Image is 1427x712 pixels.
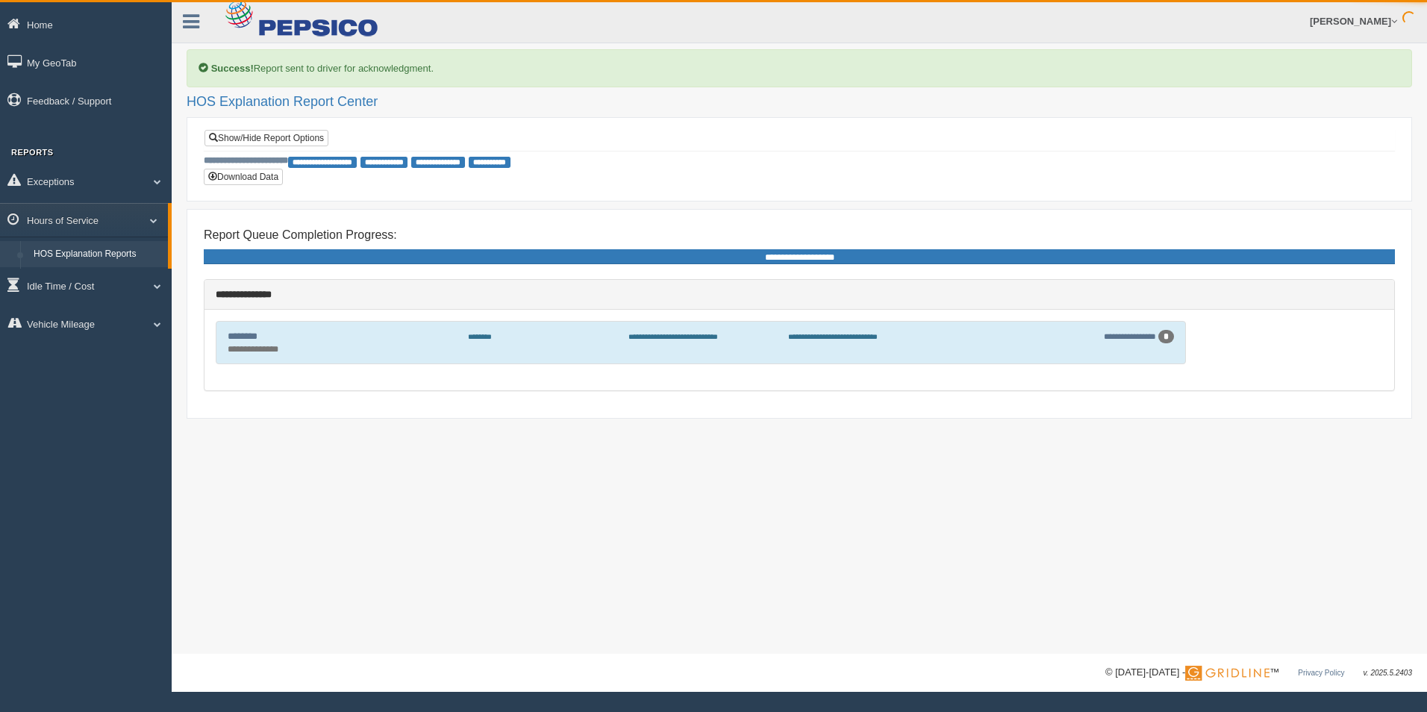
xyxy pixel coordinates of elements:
div: Report sent to driver for acknowledgment. [187,49,1412,87]
b: Success! [211,63,254,74]
h2: HOS Explanation Report Center [187,95,1412,110]
a: HOS Violation Audit Reports [27,267,168,294]
img: Gridline [1185,666,1270,681]
div: © [DATE]-[DATE] - ™ [1105,665,1412,681]
a: Privacy Policy [1298,669,1344,677]
span: v. 2025.5.2403 [1364,669,1412,677]
a: Show/Hide Report Options [204,130,328,146]
button: Download Data [204,169,283,185]
h4: Report Queue Completion Progress: [204,228,1395,242]
a: HOS Explanation Reports [27,241,168,268]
